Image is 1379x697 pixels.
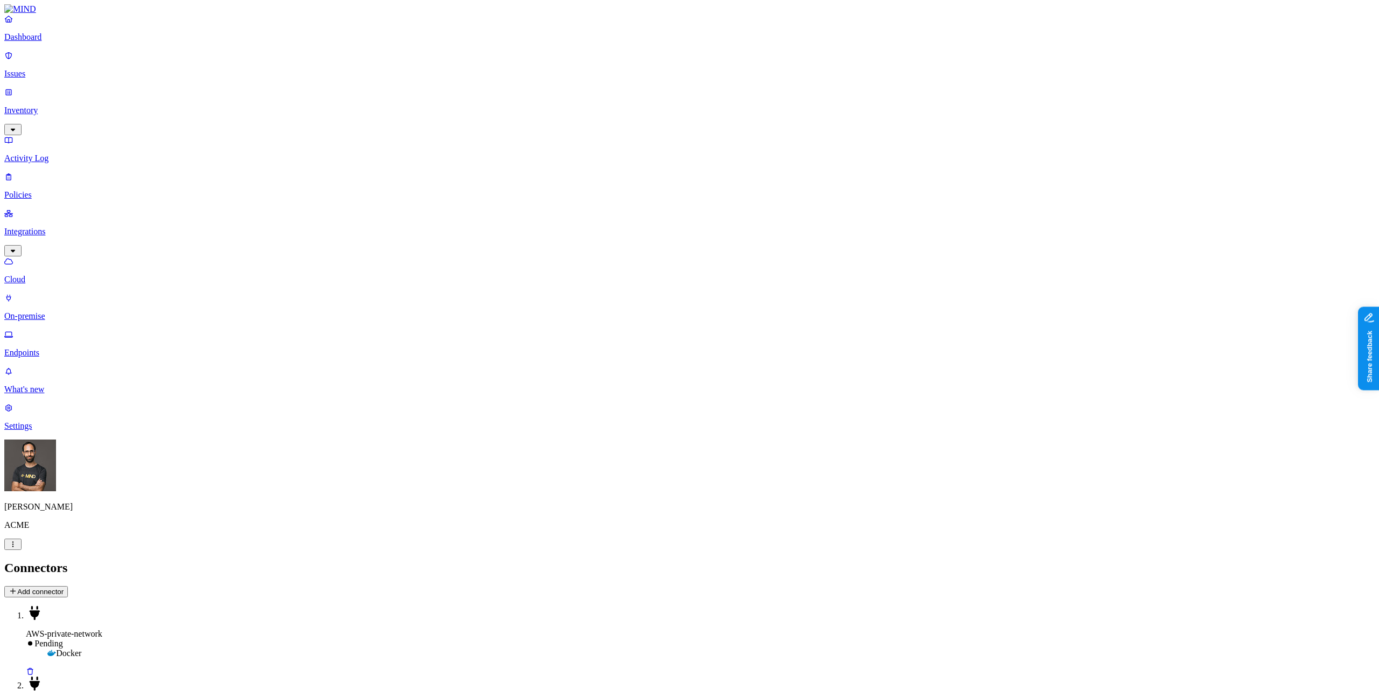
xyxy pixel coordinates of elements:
[4,256,1375,284] a: Cloud
[4,4,36,14] img: MIND
[4,51,1375,79] a: Issues
[4,154,1375,163] p: Activity Log
[4,106,1375,115] p: Inventory
[4,440,56,491] img: Ohad Abarbanel
[4,403,1375,431] a: Settings
[4,227,1375,236] p: Integrations
[4,135,1375,163] a: Activity Log
[4,561,1375,575] h2: Connectors
[4,385,1375,394] p: What's new
[4,421,1375,431] p: Settings
[4,14,1375,42] a: Dashboard
[4,502,1375,512] p: [PERSON_NAME]
[4,172,1375,200] a: Policies
[4,366,1375,394] a: What's new
[4,311,1375,321] p: On-premise
[4,4,1375,14] a: MIND
[4,87,1375,134] a: Inventory
[4,190,1375,200] p: Policies
[4,293,1375,321] a: On-premise
[26,629,102,638] span: AWS-private-network
[4,32,1375,42] p: Dashboard
[56,649,81,658] span: Docker
[4,275,1375,284] p: Cloud
[4,69,1375,79] p: Issues
[4,586,68,597] button: Add connector
[4,520,1375,530] p: ACME
[34,639,62,648] span: Pending
[4,330,1375,358] a: Endpoints
[4,348,1375,358] p: Endpoints
[4,208,1375,255] a: Integrations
